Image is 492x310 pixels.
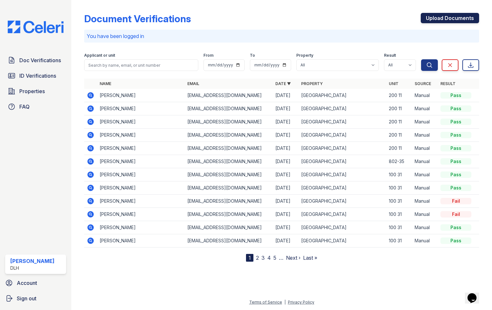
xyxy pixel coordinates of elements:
[185,89,272,102] td: [EMAIL_ADDRESS][DOMAIN_NAME]
[273,234,299,247] td: [DATE]
[386,115,412,129] td: 200 11
[412,168,438,181] td: Manual
[386,89,412,102] td: 200 11
[386,181,412,195] td: 100 31
[5,54,66,67] a: Doc Verifications
[412,89,438,102] td: Manual
[97,102,185,115] td: [PERSON_NAME]
[412,195,438,208] td: Manual
[389,81,399,86] a: Unit
[185,181,272,195] td: [EMAIL_ADDRESS][DOMAIN_NAME]
[299,234,386,247] td: [GEOGRAPHIC_DATA]
[412,155,438,168] td: Manual
[273,89,299,102] td: [DATE]
[415,81,431,86] a: Source
[185,195,272,208] td: [EMAIL_ADDRESS][DOMAIN_NAME]
[284,300,286,305] div: |
[203,53,213,58] label: From
[299,168,386,181] td: [GEOGRAPHIC_DATA]
[440,105,471,112] div: Pass
[412,181,438,195] td: Manual
[440,119,471,125] div: Pass
[97,89,185,102] td: [PERSON_NAME]
[19,72,56,80] span: ID Verifications
[5,85,66,98] a: Properties
[10,257,54,265] div: [PERSON_NAME]
[440,237,471,244] div: Pass
[267,255,271,261] a: 4
[246,254,253,262] div: 1
[5,69,66,82] a: ID Verifications
[299,102,386,115] td: [GEOGRAPHIC_DATA]
[84,13,191,24] div: Document Verifications
[10,265,54,271] div: DLH
[273,129,299,142] td: [DATE]
[97,195,185,208] td: [PERSON_NAME]
[19,103,30,111] span: FAQ
[299,89,386,102] td: [GEOGRAPHIC_DATA]
[273,221,299,234] td: [DATE]
[84,59,198,71] input: Search by name, email, or unit number
[412,129,438,142] td: Manual
[185,168,272,181] td: [EMAIL_ADDRESS][DOMAIN_NAME]
[412,115,438,129] td: Manual
[97,142,185,155] td: [PERSON_NAME]
[288,300,314,305] a: Privacy Policy
[440,211,471,218] div: Fail
[303,255,317,261] a: Last »
[440,185,471,191] div: Pass
[3,21,69,33] img: CE_Logo_Blue-a8612792a0a2168367f1c8372b55b34899dd931a85d93a1a3d3e32e68fde9ad4.png
[299,115,386,129] td: [GEOGRAPHIC_DATA]
[100,81,111,86] a: Name
[97,115,185,129] td: [PERSON_NAME]
[97,234,185,247] td: [PERSON_NAME]
[5,100,66,113] a: FAQ
[465,284,486,304] iframe: chat widget
[185,115,272,129] td: [EMAIL_ADDRESS][DOMAIN_NAME]
[17,295,36,302] span: Sign out
[299,221,386,234] td: [GEOGRAPHIC_DATA]
[412,208,438,221] td: Manual
[97,168,185,181] td: [PERSON_NAME]
[412,142,438,155] td: Manual
[440,198,471,204] div: Fail
[97,208,185,221] td: [PERSON_NAME]
[97,221,185,234] td: [PERSON_NAME]
[440,132,471,138] div: Pass
[386,142,412,155] td: 200 11
[273,195,299,208] td: [DATE]
[273,102,299,115] td: [DATE]
[440,92,471,99] div: Pass
[386,129,412,142] td: 200 11
[412,234,438,247] td: Manual
[273,142,299,155] td: [DATE]
[421,13,479,23] a: Upload Documents
[286,255,300,261] a: Next ›
[17,279,37,287] span: Account
[185,155,272,168] td: [EMAIL_ADDRESS][DOMAIN_NAME]
[386,221,412,234] td: 100 31
[185,129,272,142] td: [EMAIL_ADDRESS][DOMAIN_NAME]
[273,208,299,221] td: [DATE]
[299,142,386,155] td: [GEOGRAPHIC_DATA]
[87,32,477,40] p: You have been logged in
[273,115,299,129] td: [DATE]
[440,171,471,178] div: Pass
[440,224,471,231] div: Pass
[384,53,396,58] label: Result
[185,234,272,247] td: [EMAIL_ADDRESS][DOMAIN_NAME]
[386,195,412,208] td: 100 31
[296,53,313,58] label: Property
[440,158,471,165] div: Pass
[19,87,45,95] span: Properties
[256,255,259,261] a: 2
[386,102,412,115] td: 200 11
[279,254,283,262] span: …
[3,292,69,305] a: Sign out
[299,129,386,142] td: [GEOGRAPHIC_DATA]
[97,155,185,168] td: [PERSON_NAME]
[84,53,115,58] label: Applicant or unit
[97,129,185,142] td: [PERSON_NAME]
[301,81,323,86] a: Property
